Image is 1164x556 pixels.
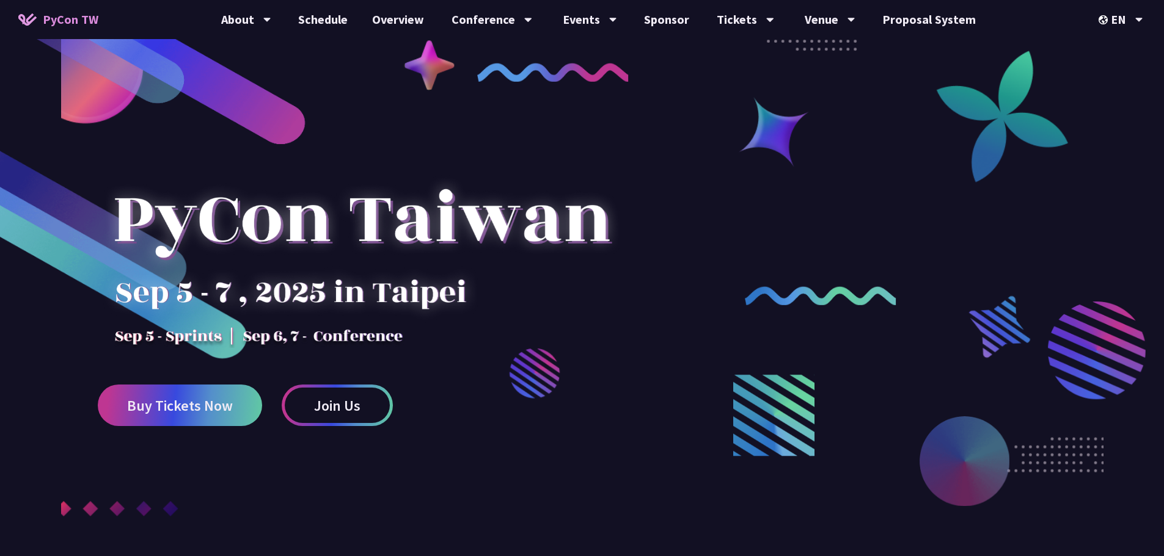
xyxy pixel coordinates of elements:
[6,4,111,35] a: PyCon TW
[127,398,233,413] span: Buy Tickets Now
[1099,15,1111,24] img: Locale Icon
[18,13,37,26] img: Home icon of PyCon TW 2025
[314,398,361,413] span: Join Us
[282,385,393,426] a: Join Us
[98,385,262,426] a: Buy Tickets Now
[745,286,896,305] img: curly-2.e802c9f.png
[43,10,98,29] span: PyCon TW
[477,63,629,82] img: curly-1.ebdbada.png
